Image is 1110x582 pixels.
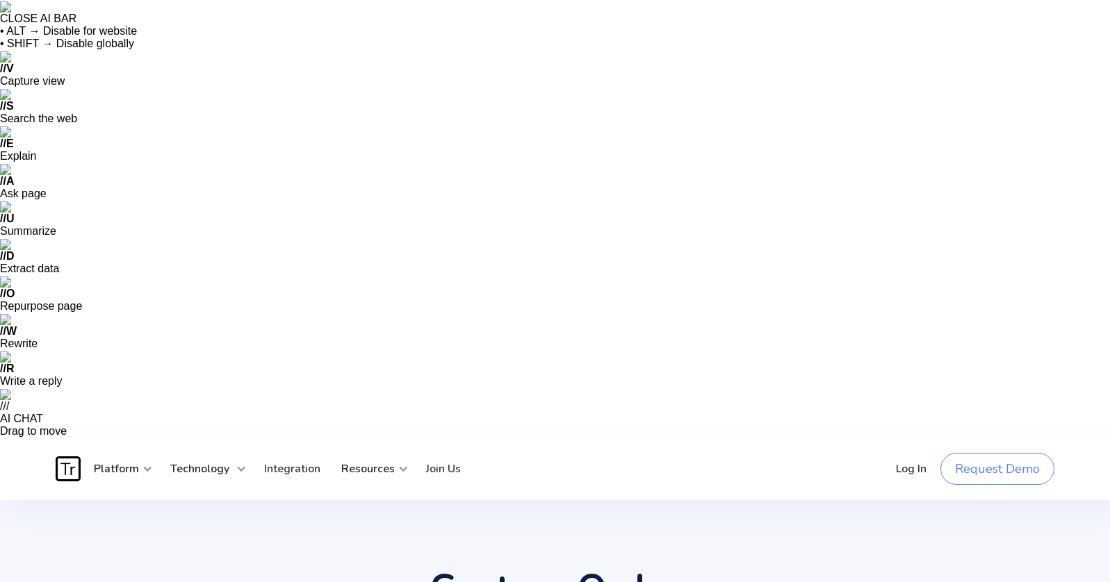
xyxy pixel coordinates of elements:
[331,448,409,490] div: Resources
[56,456,83,481] a: home
[160,448,247,490] div: Technology
[416,448,471,490] a: Join Us
[885,448,937,490] a: Log In
[254,448,331,490] a: Integration
[940,453,1054,485] a: Request Demo
[56,456,81,481] img: Traces Logo
[94,461,139,476] strong: Platform
[83,448,153,490] div: Platform
[341,461,395,476] strong: Resources
[170,461,229,476] strong: Technology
